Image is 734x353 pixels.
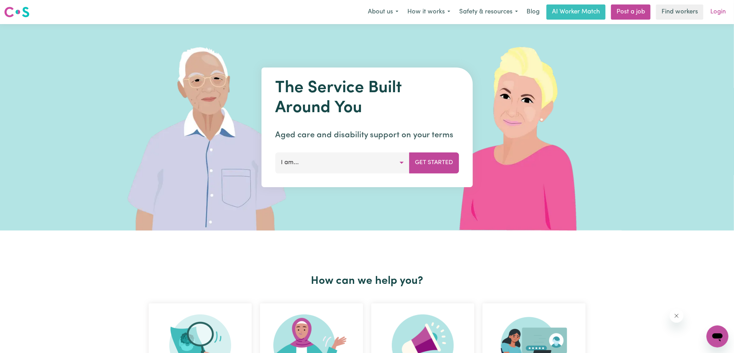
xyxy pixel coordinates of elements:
img: Careseekers logo [4,6,30,18]
button: Safety & resources [455,5,522,19]
iframe: Close message [670,309,684,323]
button: About us [363,5,403,19]
button: Get Started [409,152,459,173]
a: Find workers [656,4,703,20]
button: How it works [403,5,455,19]
a: Post a job [611,4,651,20]
a: Careseekers logo [4,4,30,20]
h1: The Service Built Around You [275,78,459,118]
p: Aged care and disability support on your terms [275,129,459,141]
a: AI Worker Match [546,4,606,20]
h2: How can we help you? [145,275,590,288]
span: Need any help? [4,5,42,10]
a: Blog [522,4,544,20]
a: Login [706,4,730,20]
button: I am... [275,152,409,173]
iframe: Button to launch messaging window [707,325,729,347]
